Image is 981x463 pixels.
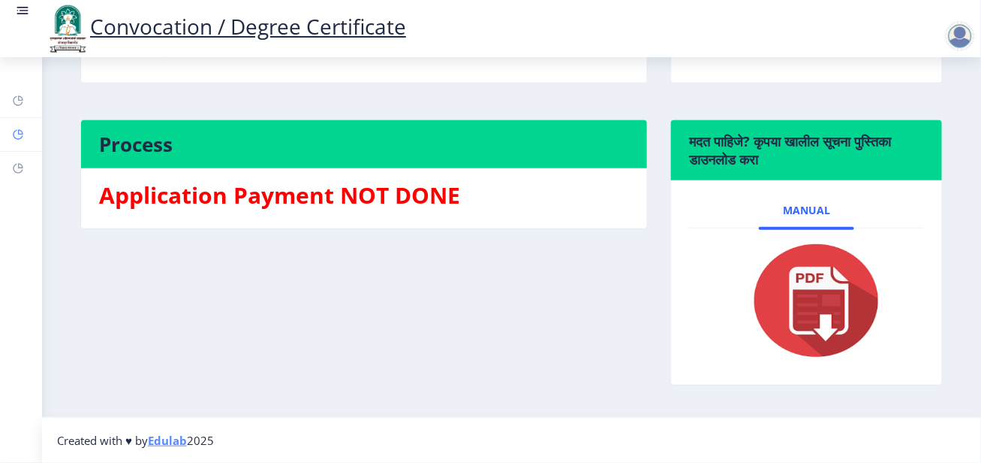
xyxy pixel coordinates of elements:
[57,433,214,448] span: Created with ♥ by 2025
[759,192,854,228] a: Manual
[732,241,882,361] img: pdf.png
[783,204,830,216] span: Manual
[148,433,187,448] a: Edulab
[99,132,629,156] h4: Process
[99,180,629,210] h3: Application Payment NOT DONE
[45,12,406,41] a: Convocation / Degree Certificate
[689,132,924,168] h6: मदत पाहिजे? कृपया खालील सूचना पुस्तिका डाउनलोड करा
[45,3,90,54] img: logo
